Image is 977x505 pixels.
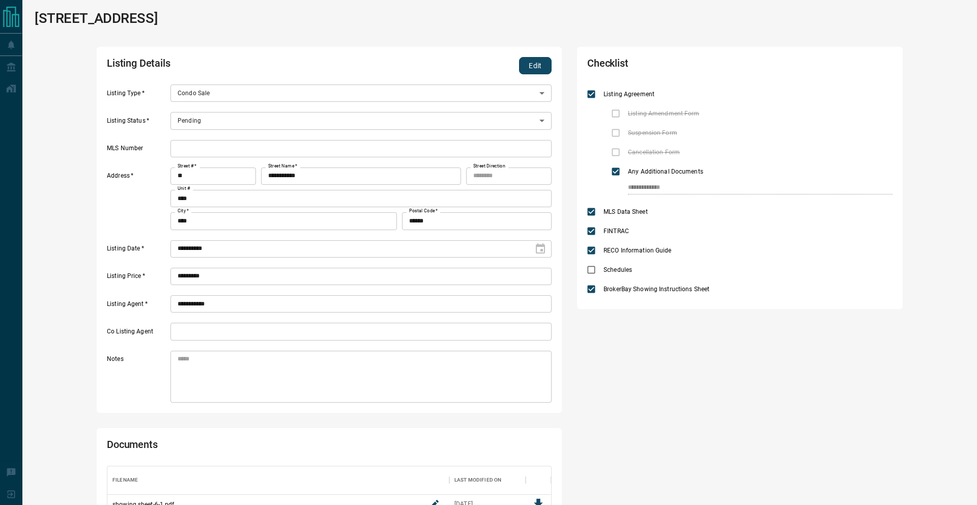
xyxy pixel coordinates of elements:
span: FINTRAC [601,227,631,236]
label: Listing Status [107,117,168,130]
label: Postal Code [409,208,438,214]
label: Notes [107,355,168,403]
label: Listing Agent [107,300,168,313]
label: Unit # [178,185,190,192]
input: checklist input [628,181,871,194]
span: Listing Amendment Form [625,109,702,118]
label: Listing Type [107,89,168,102]
label: Co Listing Agent [107,327,168,341]
span: Any Additional Documents [625,167,706,176]
span: MLS Data Sheet [601,207,650,216]
label: Listing Date [107,244,168,258]
label: City [178,208,189,214]
label: Address [107,172,168,230]
h2: Documents [107,438,373,456]
span: BrokerBay Showing Instructions Sheet [601,285,712,294]
span: Schedules [601,265,635,274]
label: Street Direction [473,163,505,170]
label: Listing Price [107,272,168,285]
div: Last Modified On [449,466,526,494]
label: Street # [178,163,196,170]
div: Pending [170,112,552,129]
h1: [STREET_ADDRESS] [35,10,158,26]
h2: Checklist [587,57,770,74]
div: Filename [107,466,449,494]
span: Suspension Form [625,128,680,137]
span: Listing Agreement [601,90,657,99]
label: Street Name [268,163,297,170]
span: RECO Information Guide [601,246,674,255]
div: Condo Sale [170,85,552,102]
div: Last Modified On [454,466,501,494]
button: Edit [519,57,552,74]
div: Filename [112,466,138,494]
span: Cancellation Form [625,148,682,157]
h2: Listing Details [107,57,373,74]
label: MLS Number [107,144,168,157]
